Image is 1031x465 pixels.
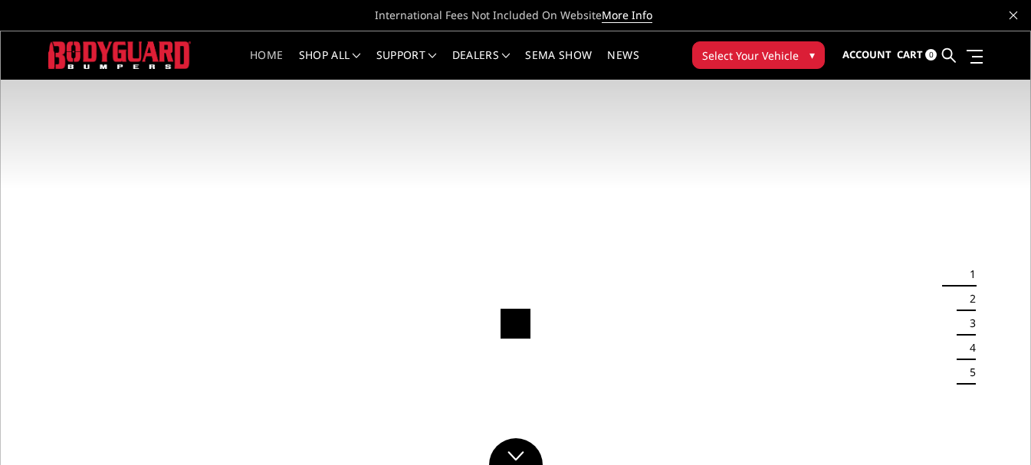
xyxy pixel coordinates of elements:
[452,50,511,80] a: Dealers
[299,50,361,80] a: shop all
[48,41,192,70] img: BODYGUARD BUMPERS
[692,41,825,69] button: Select Your Vehicle
[525,50,592,80] a: SEMA Show
[250,50,283,80] a: Home
[960,263,976,287] button: 1 of 5
[842,34,891,76] a: Account
[897,47,923,61] span: Cart
[960,336,976,360] button: 4 of 5
[607,50,639,80] a: News
[960,287,976,312] button: 2 of 5
[702,47,799,64] span: Select Your Vehicle
[489,438,543,465] a: Click to Down
[376,50,437,80] a: Support
[842,47,891,61] span: Account
[602,8,652,23] a: More Info
[960,360,976,385] button: 5 of 5
[809,47,815,63] span: ▾
[960,312,976,336] button: 3 of 5
[925,49,937,61] span: 0
[897,34,937,76] a: Cart 0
